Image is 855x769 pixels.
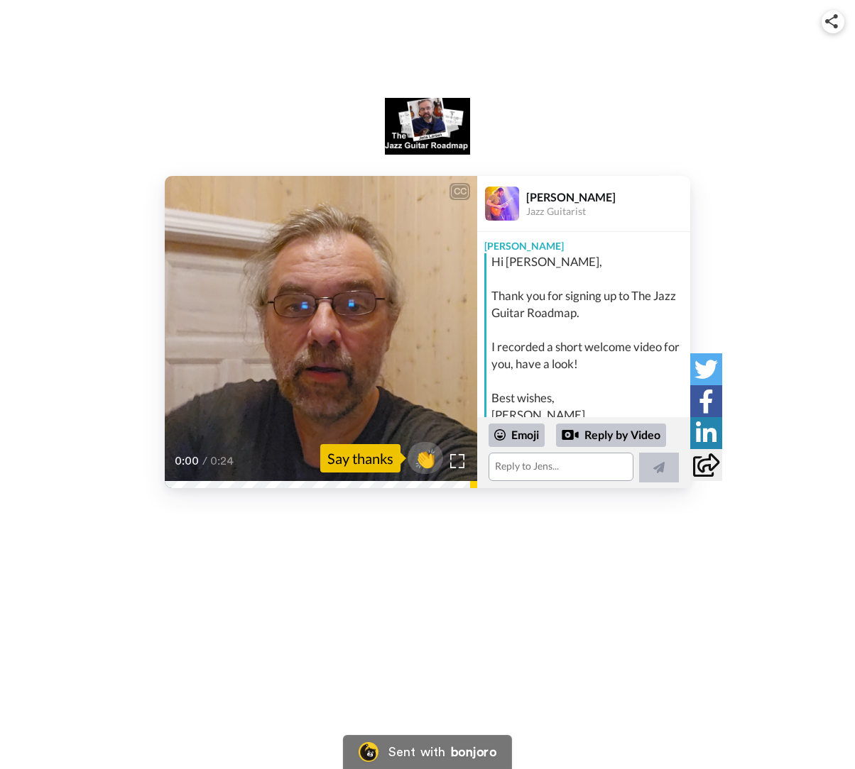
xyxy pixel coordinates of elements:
[202,453,207,470] span: /
[320,444,401,472] div: Say thanks
[526,190,690,204] div: [PERSON_NAME]
[385,98,470,155] img: logo
[491,253,687,424] div: Hi [PERSON_NAME], Thank you for signing up to The Jazz Guitar Roadmap. I recorded a short welcome...
[556,424,666,448] div: Reply by Video
[450,454,464,468] img: Full screen
[408,447,443,470] span: 👏
[526,206,690,218] div: Jazz Guitarist
[451,184,469,199] div: CC
[825,14,838,28] img: ic_share.svg
[210,453,235,470] span: 0:24
[408,442,443,474] button: 👏
[485,187,519,221] img: Profile Image
[477,232,690,253] div: [PERSON_NAME]
[175,453,200,470] span: 0:00
[562,426,579,443] div: Reply by Video
[489,424,545,446] div: Emoji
